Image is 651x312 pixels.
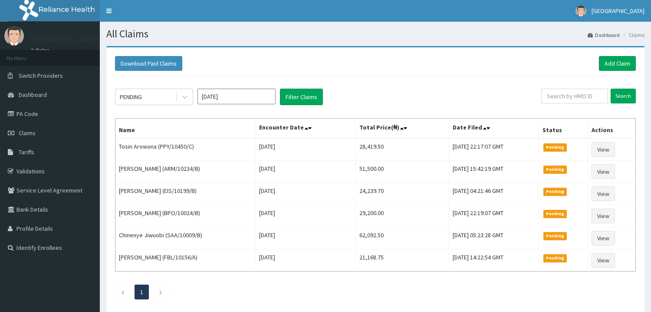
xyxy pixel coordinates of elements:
span: Pending [543,143,567,151]
span: Pending [543,210,567,218]
a: View [592,231,615,246]
td: [DATE] [255,205,356,227]
span: Pending [543,166,567,173]
td: [DATE] [255,249,356,272]
li: Claims [621,31,644,39]
th: Total Price(₦) [356,119,449,139]
td: [DATE] 15:42:19 GMT [449,161,539,183]
td: [DATE] 22:17:07 GMT [449,138,539,161]
span: [GEOGRAPHIC_DATA] [592,7,644,15]
td: [DATE] 05:23:28 GMT [449,227,539,249]
td: [DATE] 14:22:54 GMT [449,249,539,272]
td: [DATE] 04:21:46 GMT [449,183,539,205]
td: [DATE] [255,161,356,183]
span: Pending [543,232,567,240]
a: View [592,186,615,201]
td: [PERSON_NAME] (FBL/10156/A) [115,249,256,272]
td: 28,419.50 [356,138,449,161]
a: Dashboard [588,31,620,39]
a: Next page [159,288,163,296]
td: 21,168.75 [356,249,449,272]
td: [DATE] [255,183,356,205]
input: Select Month and Year [197,89,276,104]
td: [DATE] [255,227,356,249]
th: Encounter Date [255,119,356,139]
td: Chinenye Jiwuobi (SAA/10009/B) [115,227,256,249]
a: View [592,142,615,157]
button: Download Paid Claims [115,56,182,71]
span: Claims [19,129,36,137]
a: Add Claim [599,56,636,71]
span: Tariffs [19,148,34,156]
span: Switch Providers [19,72,63,80]
td: [DATE] 22:19:07 GMT [449,205,539,227]
input: Search [611,89,636,103]
p: [GEOGRAPHIC_DATA] [30,35,102,43]
a: Online [30,47,51,53]
td: 62,092.50 [356,227,449,249]
input: Search by HMO ID [541,89,608,103]
div: PENDING [120,93,142,101]
th: Date Filed [449,119,539,139]
a: View [592,164,615,179]
a: Previous page [121,288,125,296]
td: Tosin Arowona (PPY/10450/C) [115,138,256,161]
td: [PERSON_NAME] (BPO/10024/B) [115,205,256,227]
td: [DATE] [255,138,356,161]
img: User Image [575,6,586,17]
td: [PERSON_NAME] (ARM/10234/B) [115,161,256,183]
button: Filter Claims [280,89,323,105]
h1: All Claims [106,28,644,40]
span: Pending [543,188,567,196]
th: Name [115,119,256,139]
td: [PERSON_NAME] (EIS/10199/B) [115,183,256,205]
td: 24,239.70 [356,183,449,205]
a: Page 1 is your current page [140,288,143,296]
span: Pending [543,254,567,262]
span: Dashboard [19,91,47,99]
a: View [592,209,615,223]
td: 29,200.00 [356,205,449,227]
a: View [592,253,615,268]
th: Actions [588,119,636,139]
td: 51,500.00 [356,161,449,183]
th: Status [539,119,588,139]
img: User Image [4,26,24,46]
